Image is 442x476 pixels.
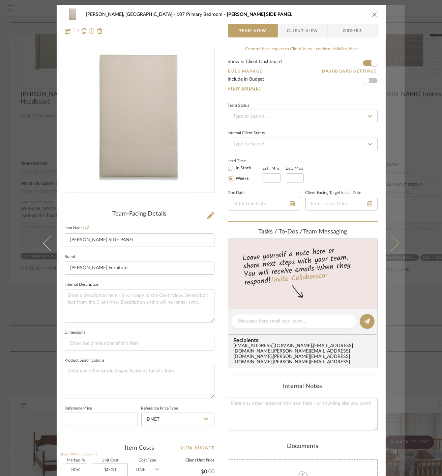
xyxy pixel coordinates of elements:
div: [EMAIL_ADDRESS][DOMAIN_NAME] , [EMAIL_ADDRESS][DOMAIN_NAME] , [PERSON_NAME][EMAIL_ADDRESS][DOMAIN... [234,343,375,365]
div: Team-Facing Details [65,211,214,218]
a: Invite Collaborator [270,270,328,287]
img: Remove from project [97,28,102,34]
label: Client Unit Price [167,459,215,462]
label: Item Name [65,225,89,231]
label: Internal Description [65,283,100,286]
img: 4542deaf-be36-4262-a264-f5e734afa970_48x40.jpg [65,8,81,21]
span: [PERSON_NAME] SIDE PANEL [227,12,293,17]
span: Recipients: [234,337,375,343]
input: Type to Search… [228,110,378,123]
button: Bulk Manage [228,68,263,74]
label: Brand [65,255,76,259]
input: Enter Install Date [305,197,378,211]
label: Est. Max [286,166,304,171]
button: close [372,11,378,18]
div: Team Status [228,104,249,107]
div: Item Costs [65,444,214,452]
label: Lead Time [228,158,263,164]
span: Client View [287,24,318,37]
div: Internal Client Status [228,132,265,135]
label: Cost Type [133,459,162,462]
span: 107 Primary Bedroom [177,12,227,17]
span: Team View [239,24,267,37]
label: In Stock [235,165,252,171]
input: Enter Item Name [65,233,214,247]
div: Internal Notes [228,383,378,390]
label: Dimensions [65,331,86,334]
span: Tasks / To-Dos / [258,229,302,235]
div: Content here copies to Client View - confirm visibility there. [228,46,378,53]
input: Type to Search… [228,138,378,151]
mat-radio-group: Select item type [228,164,263,183]
img: 4542deaf-be36-4262-a264-f5e734afa970_436x436.jpg [86,47,193,193]
span: Orders [335,24,370,37]
div: team Messaging [228,228,378,236]
div: 0 [65,47,214,193]
input: Enter Due Date [228,197,300,211]
label: Client-Facing Target Install Date [305,191,361,195]
label: Est. Min [263,166,280,171]
label: Product Specifications [65,359,105,362]
label: Due Date [228,191,245,195]
a: View Budget [180,444,214,452]
div: Leave yourself a note here or share next steps with your team. You will receive emails when they ... [227,243,378,288]
a: View Budget [228,86,378,91]
label: Weeks [235,176,249,182]
span: [PERSON_NAME], [GEOGRAPHIC_DATA] [86,12,177,17]
input: Enter Brand [65,261,214,275]
div: Documents [228,443,378,450]
label: Markup % [65,459,87,462]
button: Dashboard Settings [322,68,378,74]
label: Reference Price [65,407,92,410]
label: Unit Cost [93,459,128,462]
input: Enter the dimensions of this item [65,337,214,351]
label: Reference Price Type [141,407,178,410]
